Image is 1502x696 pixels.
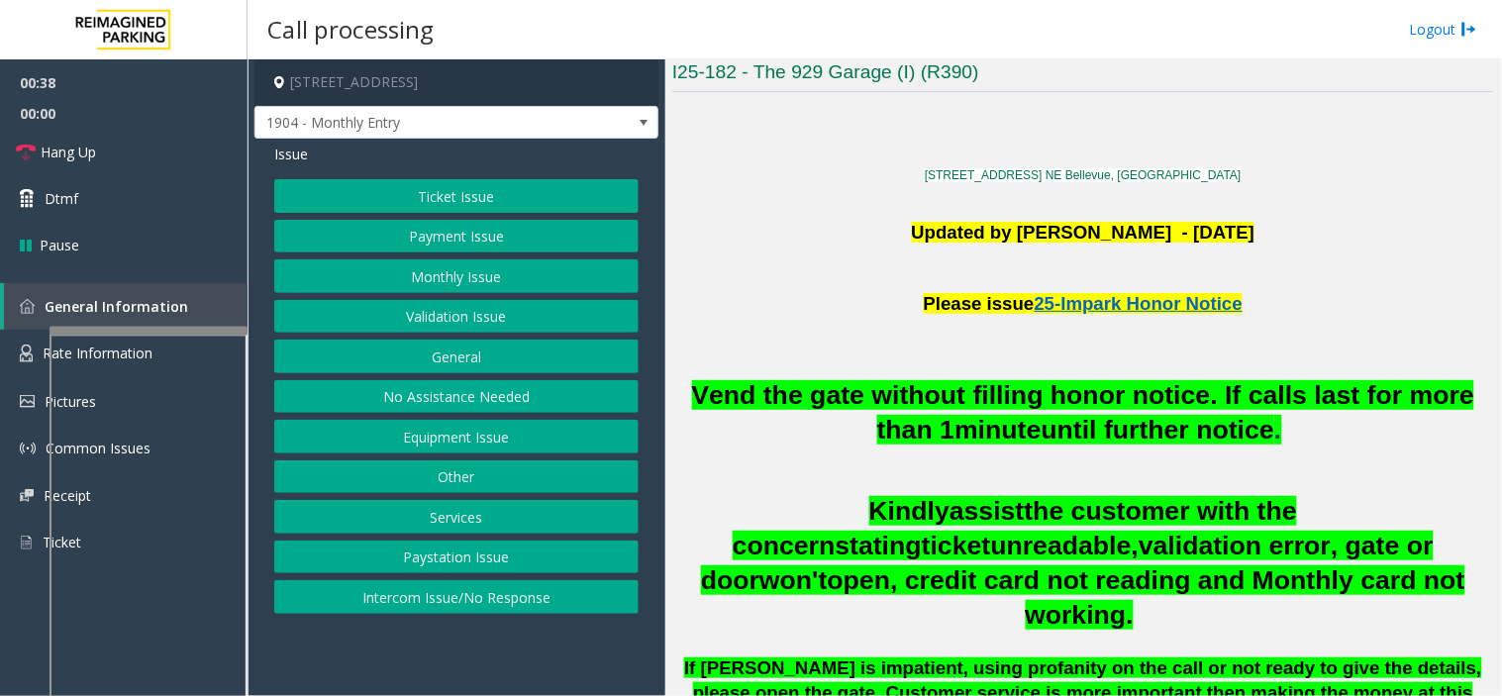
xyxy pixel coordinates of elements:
[1035,293,1243,314] span: 25-Impark Honor Notice
[692,380,1475,445] span: Vend the gate without filling honor notice. If calls last for more than 1
[41,142,96,162] span: Hang Up
[1035,283,1243,316] a: 25-Impark Honor Notice
[40,235,79,255] span: Pause
[924,293,1035,314] span: Please issue
[45,188,78,209] span: Dtmf
[991,531,1140,560] span: unreadable,
[274,541,639,574] button: Paystation Issue
[44,486,91,505] span: Receipt
[954,415,1041,445] span: minute
[922,531,991,560] span: ticket
[20,441,36,456] img: 'icon'
[274,460,639,494] button: Other
[255,107,577,139] span: 1904 - Monthly Entry
[274,580,639,614] button: Intercom Issue/No Response
[43,533,81,551] span: Ticket
[20,395,35,408] img: 'icon'
[1410,19,1477,40] a: Logout
[759,565,828,595] span: won't
[274,259,639,293] button: Monthly Issue
[274,380,639,414] button: No Assistance Needed
[254,59,658,106] h4: [STREET_ADDRESS]
[1274,415,1281,445] span: .
[46,439,150,457] span: Common Issues
[836,531,922,560] span: stating
[20,299,35,314] img: 'icon'
[43,344,152,362] span: Rate Information
[1042,415,1274,445] span: until further notice
[274,220,639,253] button: Payment Issue
[274,420,639,453] button: Equipment Issue
[20,489,34,502] img: 'icon'
[925,168,1242,182] a: [STREET_ADDRESS] NE Bellevue, [GEOGRAPHIC_DATA]
[20,534,33,551] img: 'icon'
[950,496,1025,526] span: assist
[869,496,950,526] span: Kindly
[20,345,33,362] img: 'icon'
[274,144,308,164] span: Issue
[274,500,639,534] button: Services
[828,565,1465,630] span: open, credit card not reading and Monthly card not working.
[274,179,639,213] button: Ticket Issue
[1461,19,1477,40] img: logout
[45,297,188,316] span: General Information
[45,392,96,411] span: Pictures
[672,59,1494,92] h3: I25-182 - The 929 Garage (I) (R390)
[274,340,639,373] button: General
[274,300,639,334] button: Validation Issue
[4,283,248,330] a: General Information
[912,222,1255,243] b: Updated by [PERSON_NAME] - [DATE]
[257,5,444,53] h3: Call processing
[733,496,1297,560] span: the customer with the concern
[701,531,1434,595] span: validation error, gate or door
